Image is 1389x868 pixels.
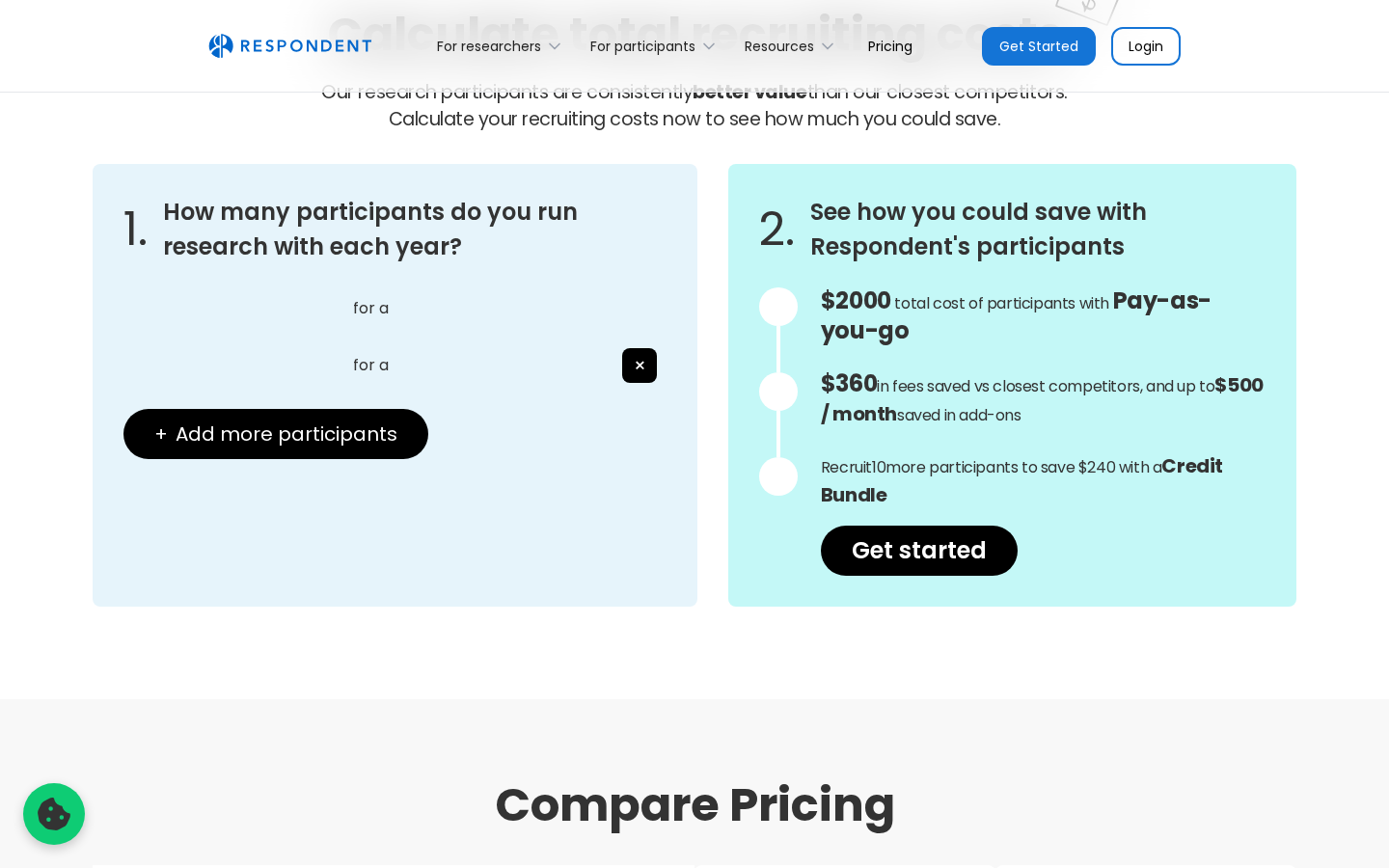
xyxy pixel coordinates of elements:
[821,285,891,316] span: $2000
[982,27,1096,66] a: Get Started
[759,220,795,239] span: 2.
[821,526,1018,576] a: Get started
[821,452,1266,510] p: Recruit more participants to save $240 with a
[590,37,695,56] div: For participants
[426,23,580,68] div: For researchers
[872,456,885,478] span: 10
[176,424,397,444] span: Add more participants
[821,367,877,399] span: $360
[894,292,1109,314] span: total cost of participants with
[389,106,1001,132] span: Calculate your recruiting costs now to see how much you could save.
[93,79,1296,133] p: Our research participants are consistently than our closest competitors.
[821,370,1266,429] p: in fees saved vs closest competitors, and up to saved in add-ons
[734,23,853,68] div: Resources
[163,195,667,264] h3: How many participants do you run research with each year?
[437,37,541,56] div: For researchers
[745,37,814,56] div: Resources
[821,371,1264,427] strong: $500 / month
[154,424,168,444] span: +
[853,23,928,68] a: Pricing
[77,776,1312,834] h1: Compare Pricing
[821,285,1212,346] span: Pay-as-you-go
[353,299,389,318] span: for a
[810,195,1266,264] h3: See how you could save with Respondent's participants
[208,34,371,59] img: Untitled UI logotext
[208,34,371,59] a: home
[123,220,148,239] span: 1.
[353,356,389,375] span: for a
[123,409,428,459] button: + Add more participants
[1111,27,1181,66] a: Login
[580,23,734,68] div: For participants
[622,348,657,383] button: ×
